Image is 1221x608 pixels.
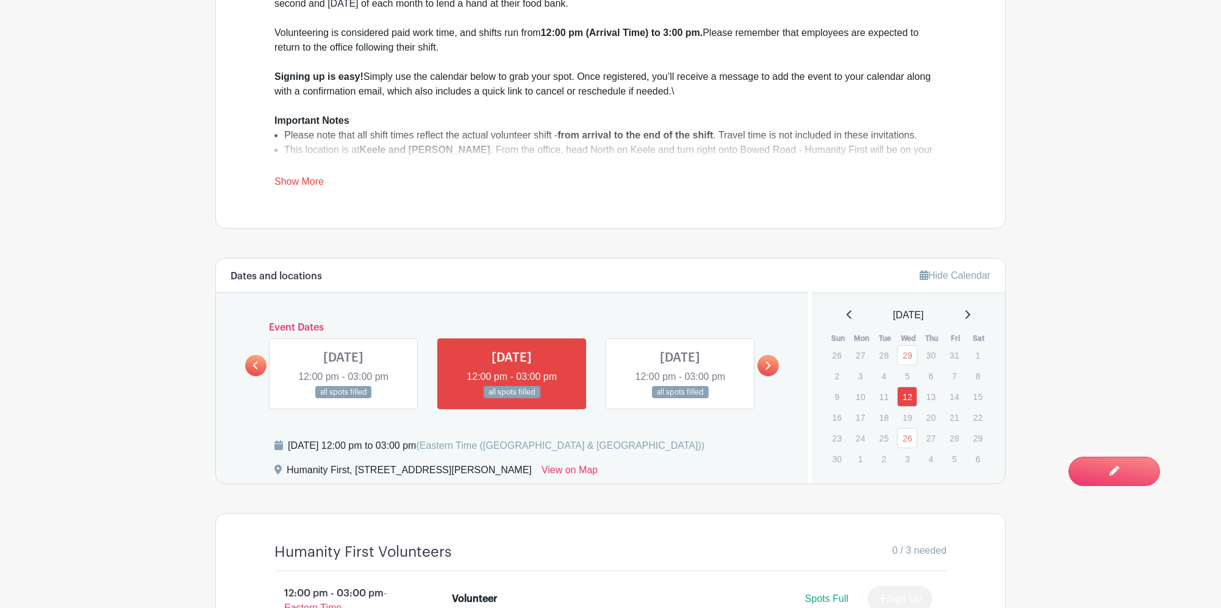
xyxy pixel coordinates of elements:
p: 20 [921,408,941,427]
p: 1 [850,449,870,468]
p: 7 [944,367,964,385]
p: 3 [850,367,870,385]
p: 6 [921,367,941,385]
li: Please note that all shift times reflect the actual volunteer shift - . Travel time is not includ... [284,128,947,143]
p: 27 [921,429,941,448]
th: Fri [944,332,967,345]
a: Show More [274,176,324,191]
li: This location is at . From the office, head North on Keele and turn right onto Bowed Road - Human... [284,143,947,172]
p: 15 [968,387,988,406]
p: 10 [850,387,870,406]
strong: Important Notes [274,115,349,126]
div: [DATE] 12:00 pm to 03:00 pm [288,438,704,453]
p: 8 [968,367,988,385]
div: Humanity First, [STREET_ADDRESS][PERSON_NAME] [287,463,532,482]
strong: 12:00 pm (Arrival Time) to 3:00 pm. [541,27,703,38]
th: Wed [897,332,920,345]
p: 30 [827,449,847,468]
p: 23 [827,429,847,448]
p: 21 [944,408,964,427]
p: 14 [944,387,964,406]
th: Thu [920,332,944,345]
h6: Event Dates [267,322,757,334]
h6: Dates and locations [231,271,322,282]
span: (Eastern Time ([GEOGRAPHIC_DATA] & [GEOGRAPHIC_DATA])) [416,440,704,451]
p: 28 [874,346,894,365]
div: Volunteer [453,592,498,606]
p: 11 [874,387,894,406]
p: 22 [968,408,988,427]
p: 30 [921,346,941,365]
span: 0 / 3 needed [892,543,947,558]
th: Sun [826,332,850,345]
h4: Humanity First Volunteers [274,543,452,561]
th: Sat [967,332,991,345]
th: Mon [850,332,873,345]
a: 12 [897,387,917,407]
span: Spots Full [805,593,848,604]
p: 26 [827,346,847,365]
p: 28 [944,429,964,448]
strong: Keele and [PERSON_NAME] [360,145,490,155]
p: 18 [874,408,894,427]
strong: Signing up is easy! [274,71,363,82]
p: 27 [850,346,870,365]
p: 9 [827,387,847,406]
strong: from arrival to the end of the shift [557,130,713,140]
p: 2 [874,449,894,468]
p: 19 [897,408,917,427]
a: 29 [897,345,917,365]
th: Tue [873,332,897,345]
p: 13 [921,387,941,406]
p: 1 [968,346,988,365]
div: Simply use the calendar below to grab your spot. Once registered, you’ll receive a message to add... [274,70,947,128]
p: 24 [850,429,870,448]
a: Hide Calendar [920,270,990,281]
p: 31 [944,346,964,365]
p: 2 [827,367,847,385]
p: 17 [850,408,870,427]
p: 25 [874,429,894,448]
a: 26 [897,428,917,448]
a: View on Map [542,463,598,482]
p: 6 [968,449,988,468]
p: 4 [874,367,894,385]
div: Volunteering is considered paid work time, and shifts run from Please remember that employees are... [274,26,947,70]
p: 5 [944,449,964,468]
p: 29 [968,429,988,448]
p: 4 [921,449,941,468]
p: 16 [827,408,847,427]
p: 3 [897,449,917,468]
p: 5 [897,367,917,385]
span: [DATE] [893,308,923,323]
